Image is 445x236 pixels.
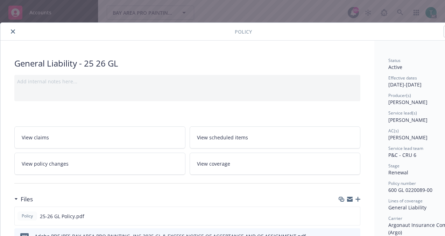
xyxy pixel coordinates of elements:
span: P&C - CRU 6 [388,152,416,158]
button: preview file [351,213,357,220]
a: View coverage [190,153,361,175]
button: close [9,27,17,36]
span: [PERSON_NAME] [388,117,428,123]
span: AC(s) [388,128,399,134]
span: Policy number [388,180,416,186]
span: [PERSON_NAME] [388,99,428,105]
div: General Liability - 25 26 GL [14,57,360,69]
span: Policy [20,213,34,219]
span: View claims [22,134,49,141]
span: Service lead team [388,145,423,151]
span: Renewal [388,169,408,176]
a: View claims [14,126,185,148]
span: Status [388,57,401,63]
a: View policy changes [14,153,185,175]
span: 25-26 GL Policy.pdf [40,213,84,220]
span: Service lead(s) [388,110,417,116]
span: Policy [235,28,252,35]
span: Active [388,64,402,70]
span: View scheduled items [197,134,248,141]
span: Lines of coverage [388,198,423,204]
span: 600 GL 0220089-00 [388,187,432,193]
button: download file [340,213,345,220]
span: Carrier [388,215,402,221]
span: Effective dates [388,75,417,81]
span: [PERSON_NAME] [388,134,428,141]
div: Add internal notes here... [17,78,358,85]
span: Producer(s) [388,92,411,98]
a: View scheduled items [190,126,361,148]
h3: Files [21,195,33,204]
div: Files [14,195,33,204]
span: View policy changes [22,160,69,167]
span: Stage [388,163,400,169]
span: View coverage [197,160,230,167]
